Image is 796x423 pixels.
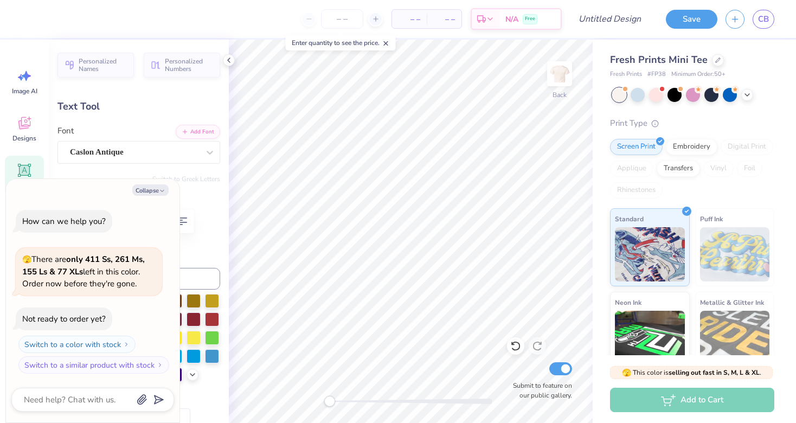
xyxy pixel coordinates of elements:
span: Fresh Prints Mini Tee [610,53,708,66]
strong: only 411 Ss, 261 Ms, 155 Ls & 77 XLs [22,254,145,277]
div: Digital Print [721,139,773,155]
div: Accessibility label [324,396,335,407]
button: Personalized Numbers [144,53,220,78]
span: Minimum Order: 50 + [671,70,726,79]
span: # FP38 [647,70,666,79]
img: Standard [615,227,685,281]
div: Foil [737,161,762,177]
button: Save [666,10,717,29]
button: Personalized Names [57,53,134,78]
div: Vinyl [703,161,734,177]
span: N/A [505,14,518,25]
img: Puff Ink [700,227,770,281]
div: Embroidery [666,139,717,155]
span: Free [525,15,535,23]
label: Font [57,125,74,137]
img: Metallic & Glitter Ink [700,311,770,365]
span: Personalized Numbers [165,57,214,73]
div: Rhinestones [610,182,663,198]
label: Submit to feature on our public gallery. [507,381,572,400]
span: Image AI [12,87,37,95]
span: 🫣 [22,254,31,265]
button: Switch to a color with stock [18,336,136,353]
div: Back [553,90,567,100]
div: Applique [610,161,653,177]
span: Standard [615,213,644,225]
a: CB [753,10,774,29]
div: How can we help you? [22,216,106,227]
button: Add Font [176,125,220,139]
div: Enter quantity to see the price. [286,35,396,50]
span: – – [433,14,455,25]
div: Transfers [657,161,700,177]
span: Metallic & Glitter Ink [700,297,764,308]
span: This color is . [622,368,761,377]
div: Not ready to order yet? [22,313,106,324]
span: Fresh Prints [610,70,642,79]
div: Screen Print [610,139,663,155]
span: Neon Ink [615,297,641,308]
img: Switch to a color with stock [123,341,130,348]
strong: selling out fast in S, M, L & XL [669,368,760,377]
span: Designs [12,134,36,143]
div: Text Tool [57,99,220,114]
div: Print Type [610,117,774,130]
span: CB [758,13,769,25]
img: Back [549,63,570,85]
span: There are left in this color. Order now before they're gone. [22,254,145,289]
span: 🫣 [622,368,631,378]
input: Untitled Design [570,8,650,30]
span: Personalized Names [79,57,127,73]
span: Puff Ink [700,213,723,225]
img: Neon Ink [615,311,685,365]
input: – – [321,9,363,29]
span: – – [399,14,420,25]
button: Collapse [132,184,169,196]
button: Switch to a similar product with stock [18,356,169,374]
img: Switch to a similar product with stock [157,362,163,368]
button: Switch to Greek Letters [152,175,220,183]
